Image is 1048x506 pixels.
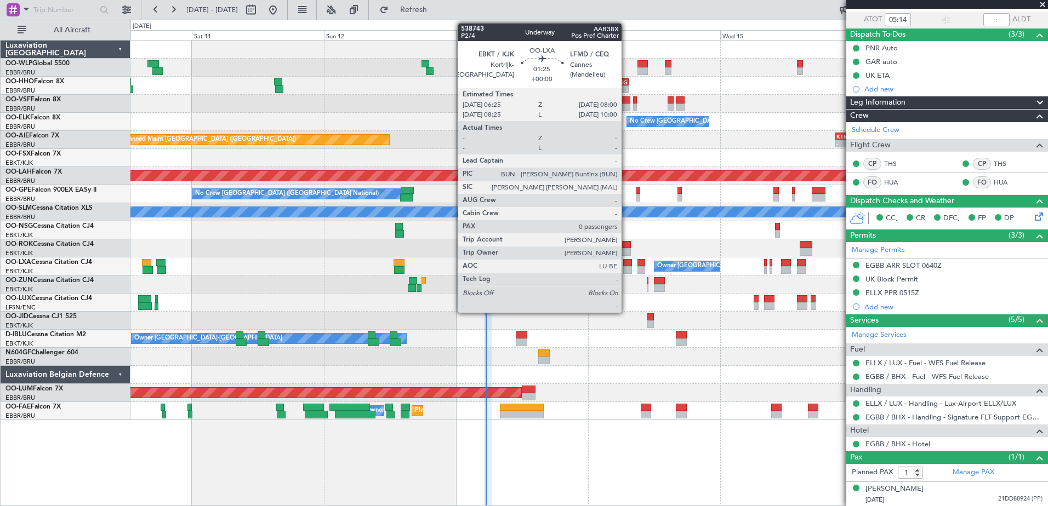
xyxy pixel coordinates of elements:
div: Add new [864,302,1043,312]
div: CP [973,158,991,170]
div: Wed 15 [720,30,852,40]
a: EBBR/BRU [5,358,35,366]
a: OO-FAEFalcon 7X [5,404,61,410]
span: OO-NSG [5,223,33,229]
a: EGBB / BHX - Handling - Signature FLT Support EGBB / BHX [865,412,1043,422]
span: Dispatch To-Dos [850,28,905,41]
span: OO-LUM [5,386,33,392]
div: [DATE] [133,22,151,31]
a: OO-ZUNCessna Citation CJ4 [5,277,94,284]
span: Pax [850,451,862,464]
span: OO-VSF [5,96,31,103]
div: Add new [864,84,1043,94]
a: OO-LXACessna Citation CJ4 [5,259,92,266]
div: [PERSON_NAME] [865,484,924,495]
div: FO [863,176,881,188]
button: Refresh [374,1,440,19]
a: HUA [884,177,909,187]
a: OO-FSXFalcon 7X [5,151,61,157]
a: OO-GPEFalcon 900EX EASy II [5,187,96,193]
div: KTEB [836,133,857,140]
span: Refresh [391,6,437,14]
div: EGBB ARR SLOT 0640Z [865,261,942,270]
a: EBKT/KJK [5,285,33,294]
button: All Aircraft [12,21,119,39]
span: N604GF [5,349,31,356]
div: Sat 11 [192,30,324,40]
input: Trip Number [33,2,96,18]
span: (3/3) [1009,28,1024,40]
div: Planned Maint Melsbroek Air Base [415,403,511,419]
span: OO-GPE [5,187,31,193]
a: HUA [994,177,1018,187]
a: ELLX / LUX - Fuel - WFS Fuel Release [865,358,986,367]
a: EBKT/KJK [5,231,33,239]
div: FO [973,176,991,188]
span: FP [978,213,986,224]
div: SKCG [602,79,628,85]
span: OO-LXA [5,259,31,266]
a: EBBR/BRU [5,68,35,77]
span: Crew [850,110,869,122]
a: EGBB / BHX - Fuel - WFS Fuel Release [865,372,989,381]
div: LEZL [576,79,602,85]
a: EBBR/BRU [5,141,35,149]
a: EBBR/BRU [5,213,35,221]
a: OO-LAHFalcon 7X [5,169,62,175]
span: OO-FSX [5,151,31,157]
span: ALDT [1012,14,1030,25]
span: OO-AIE [5,133,29,139]
div: - [576,86,602,93]
a: EBBR/BRU [5,123,35,131]
a: EBKT/KJK [5,340,33,348]
span: DFC, [943,213,960,224]
div: - [836,140,857,147]
a: OO-LUXCessna Citation CJ4 [5,295,92,302]
div: ELLX PPR 0515Z [865,288,919,297]
div: Planned Maint [GEOGRAPHIC_DATA] ([GEOGRAPHIC_DATA]) [123,131,296,148]
span: ATOT [864,14,882,25]
a: OO-ROKCessna Citation CJ4 [5,241,94,248]
div: Tue 14 [588,30,720,40]
a: OO-AIEFalcon 7X [5,133,59,139]
span: OO-ELK [5,114,30,121]
a: OO-JIDCessna CJ1 525 [5,313,77,320]
a: Manage PAX [953,467,994,478]
div: No Crew [GEOGRAPHIC_DATA] ([GEOGRAPHIC_DATA] National) [195,186,379,202]
span: OO-LAH [5,169,32,175]
a: OO-VSFFalcon 8X [5,96,61,103]
label: Planned PAX [852,467,893,478]
a: OO-LUMFalcon 7X [5,386,63,392]
div: Sun 12 [324,30,456,40]
a: OO-NSGCessna Citation CJ4 [5,223,94,229]
span: OO-JID [5,313,29,320]
span: 21DD88924 (PP) [998,495,1043,504]
a: EBKT/KJK [5,267,33,275]
a: THS [994,159,1018,169]
span: D-IBLU [5,331,27,338]
a: EBBR/BRU [5,87,35,95]
span: Services [850,314,879,327]
div: UK ETA [865,71,890,80]
a: EBBR/BRU [5,105,35,113]
a: EGBB / BHX - Hotel [865,439,930,449]
div: Mon 13 [456,30,588,40]
div: GAR auto [865,57,897,66]
a: Schedule Crew [852,125,899,136]
span: Flight Crew [850,139,891,152]
span: Fuel [850,343,865,356]
input: --:-- [885,13,911,26]
a: D-IBLUCessna Citation M2 [5,331,86,338]
div: - [602,86,628,93]
span: Dispatch Checks and Weather [850,195,954,208]
span: OO-FAE [5,404,31,410]
span: All Aircraft [29,26,116,34]
span: OO-ZUN [5,277,33,284]
a: Manage Services [852,330,907,341]
span: OO-ROK [5,241,33,248]
a: THS [884,159,909,169]
span: DP [1004,213,1014,224]
div: Owner [GEOGRAPHIC_DATA]-[GEOGRAPHIC_DATA] [657,258,805,274]
a: OO-HHOFalcon 8X [5,78,64,85]
span: (3/3) [1009,229,1024,241]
